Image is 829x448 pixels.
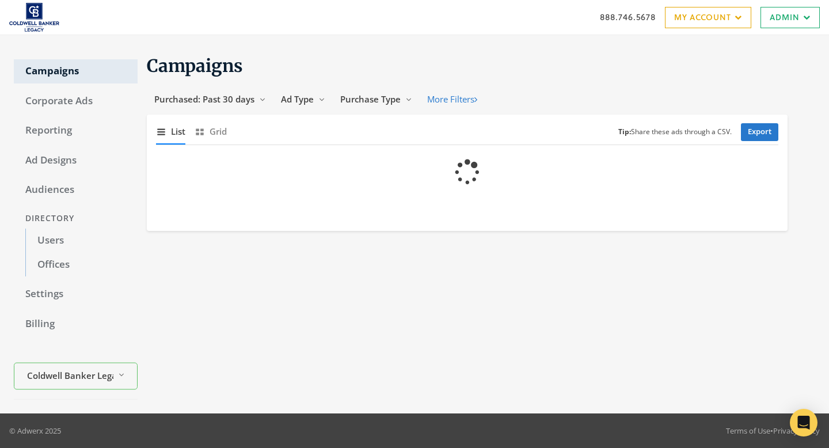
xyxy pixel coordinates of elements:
[154,93,254,105] span: Purchased: Past 30 days
[27,369,113,382] span: Coldwell Banker Legacy
[741,123,778,141] a: Export
[14,178,138,202] a: Audiences
[281,93,314,105] span: Ad Type
[14,149,138,173] a: Ad Designs
[14,59,138,83] a: Campaigns
[171,125,185,138] span: List
[14,282,138,306] a: Settings
[618,127,631,136] b: Tip:
[333,89,420,110] button: Purchase Type
[340,93,401,105] span: Purchase Type
[147,89,273,110] button: Purchased: Past 30 days
[760,7,820,28] a: Admin
[273,89,333,110] button: Ad Type
[665,7,751,28] a: My Account
[14,208,138,229] div: Directory
[726,425,820,436] div: •
[618,127,732,138] small: Share these ads through a CSV.
[14,119,138,143] a: Reporting
[420,89,485,110] button: More Filters
[773,426,820,436] a: Privacy Policy
[14,363,138,390] button: Coldwell Banker Legacy
[9,3,59,32] img: Adwerx
[147,55,243,77] span: Campaigns
[195,119,227,144] button: Grid
[210,125,227,138] span: Grid
[25,253,138,277] a: Offices
[14,312,138,336] a: Billing
[790,409,817,436] div: Open Intercom Messenger
[25,229,138,253] a: Users
[726,426,770,436] a: Terms of Use
[14,89,138,113] a: Corporate Ads
[9,425,61,436] p: © Adwerx 2025
[600,11,656,23] a: 888.746.5678
[156,119,185,144] button: List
